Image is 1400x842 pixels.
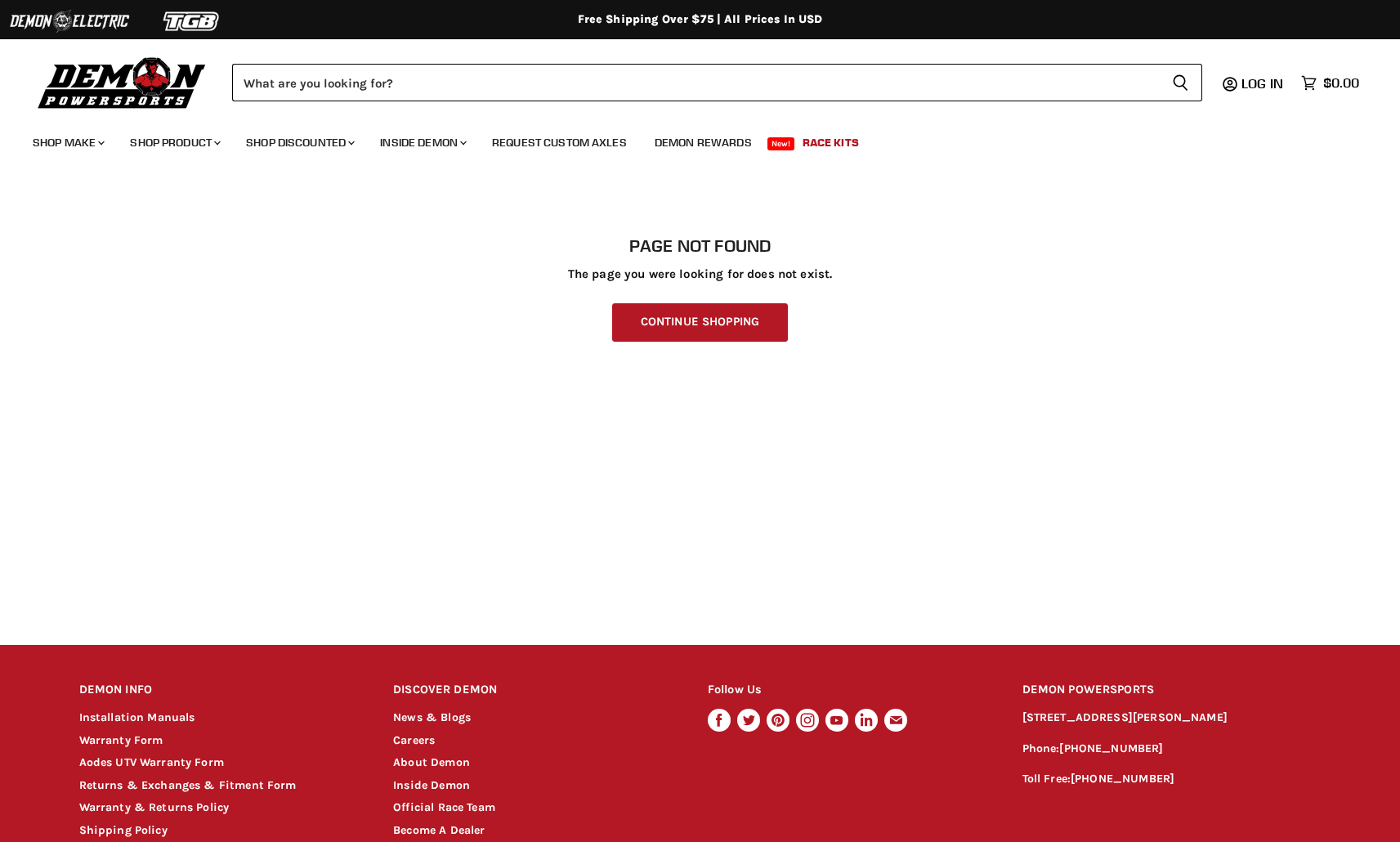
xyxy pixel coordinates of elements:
[708,671,991,710] h2: Follow Us
[79,267,1322,281] p: The page you were looking for does not exist.
[1022,740,1322,759] p: Phone:
[118,126,230,159] a: Shop Product
[79,755,224,769] a: Aodes UTV Warranty Form
[234,126,365,159] a: Shop Discounted
[79,671,363,710] h2: DEMON INFO
[1241,75,1283,92] span: Log in
[79,733,163,747] a: Warranty Form
[131,6,253,37] img: TGB Logo 2
[1071,772,1174,786] a: [PHONE_NUMBER]
[1159,64,1202,101] button: Search
[393,755,470,769] a: About Demon
[393,671,677,710] h2: DISCOVER DEMON
[612,303,788,342] a: Continue Shopping
[393,800,495,814] a: Official Race Team
[1293,71,1367,95] a: $0.00
[1059,741,1163,755] a: [PHONE_NUMBER]
[20,119,1355,159] ul: Main menu
[79,800,230,814] a: Warranty & Returns Policy
[767,137,795,150] span: New!
[79,823,168,837] a: Shipping Policy
[790,126,871,159] a: Race Kits
[1022,671,1322,710] h2: DEMON POWERSPORTS
[20,126,114,159] a: Shop Make
[79,236,1322,256] h1: Page not found
[393,823,485,837] a: Become A Dealer
[232,64,1202,101] form: Product
[1022,709,1322,728] p: [STREET_ADDRESS][PERSON_NAME]
[79,710,195,724] a: Installation Manuals
[480,126,639,159] a: Request Custom Axles
[393,710,471,724] a: News & Blogs
[79,778,297,792] a: Returns & Exchanges & Fitment Form
[232,64,1159,101] input: Search
[8,6,131,37] img: Demon Electric Logo 2
[33,53,212,111] img: Demon Powersports
[393,733,435,747] a: Careers
[1234,76,1293,91] a: Log in
[1022,770,1322,789] p: Toll Free:
[368,126,476,159] a: Inside Demon
[47,12,1354,27] div: Free Shipping Over $75 | All Prices In USD
[642,126,764,159] a: Demon Rewards
[1323,75,1359,91] span: $0.00
[393,778,470,792] a: Inside Demon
